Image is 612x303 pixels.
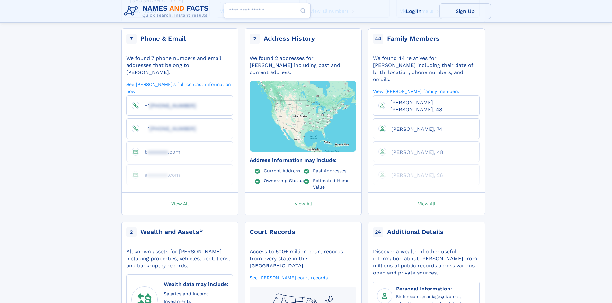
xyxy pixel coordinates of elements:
[373,227,383,237] span: 24
[391,126,442,132] span: [PERSON_NAME], 74
[126,34,137,44] span: 7
[224,3,311,18] input: search input
[126,248,233,269] div: All known assets for [PERSON_NAME] including properties, vehicles, debt, liens, and bankruptcy re...
[250,248,356,269] div: Access to 500+ million court records from every state in the [GEOGRAPHIC_DATA].
[385,99,474,112] a: [PERSON_NAME] [PERSON_NAME], 48
[423,293,442,299] a: marriages
[139,125,196,131] a: +1[PHONE_NUMBER]
[386,126,442,132] a: [PERSON_NAME], 74
[391,172,443,178] span: [PERSON_NAME], 26
[239,63,367,170] img: Map with markers on addresses Shanceye Brown
[396,293,422,299] a: Birth records
[386,149,443,155] a: [PERSON_NAME], 48
[119,193,241,215] a: View All
[140,34,186,43] div: Phone & Email
[313,178,356,189] a: Estimated Home Value
[250,274,328,281] a: See [PERSON_NAME] court records
[439,3,491,19] a: Sign Up
[147,172,168,178] span: aaaaaaa
[126,81,233,94] a: See [PERSON_NAME]'s full contact information now
[396,284,452,292] a: Personal Information:
[140,228,203,237] div: Wealth and Assets*
[373,248,480,276] div: Discover a wealth of other useful information about [PERSON_NAME] from millions of public records...
[380,291,389,301] img: Personal Information
[264,168,300,173] a: Current Address
[250,34,260,44] span: 2
[264,178,304,183] a: Ownership Status
[242,193,365,215] a: View All
[295,3,311,19] button: Search Button
[313,168,346,173] a: Past Addresses
[387,228,444,237] div: Additional Details
[171,200,189,206] span: View All
[164,280,228,289] div: Wealth data may include:
[250,228,295,237] div: Court Records
[373,55,480,83] div: We found 44 relatives for [PERSON_NAME] including their date of birth, location, phone numbers, a...
[295,200,312,206] span: View All
[139,102,196,108] a: +1[PHONE_NUMBER]
[373,88,459,94] a: View [PERSON_NAME] family members
[418,200,435,206] span: View All
[139,172,180,178] a: aaaaaaaa.com
[388,3,439,19] a: Log In
[373,34,383,44] span: 44
[139,148,180,155] a: baaaaaaa.com
[387,34,439,43] div: Family Members
[250,55,356,76] div: We found 2 addresses for [PERSON_NAME] including past and current address.
[126,227,137,237] span: 2
[264,34,315,43] div: Address History
[121,3,214,20] img: Logo Names and Facts
[150,103,196,109] span: [PHONE_NUMBER]
[126,55,233,76] div: We found 7 phone numbers and email addresses that belong to [PERSON_NAME].
[443,293,460,299] a: divorces
[150,126,196,132] span: [PHONE_NUMBER]
[148,149,168,155] span: aaaaaaa
[250,157,356,164] div: Address information may include:
[386,172,443,178] a: [PERSON_NAME], 26
[390,99,442,113] span: [PERSON_NAME] [PERSON_NAME], 48
[164,290,209,297] a: Salaries and Income
[391,149,443,155] span: [PERSON_NAME], 48
[365,193,488,215] a: View All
